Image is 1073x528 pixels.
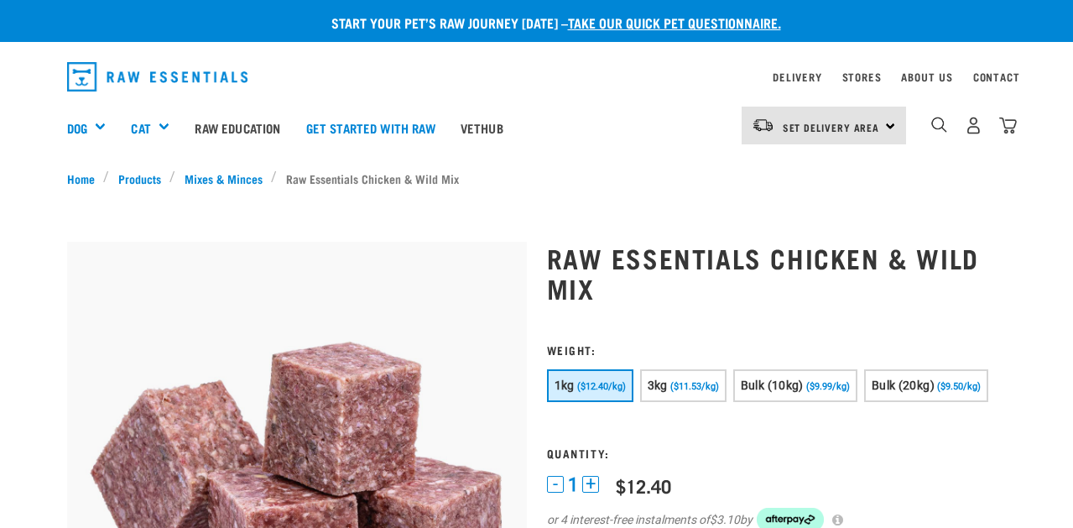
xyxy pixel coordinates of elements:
[131,118,150,138] a: Cat
[547,343,1007,356] h3: Weight:
[547,476,564,493] button: -
[182,94,293,161] a: Raw Education
[547,243,1007,303] h1: Raw Essentials Chicken & Wild Mix
[965,117,982,134] img: user.png
[555,379,575,392] span: 1kg
[872,379,935,392] span: Bulk (20kg)
[773,74,821,80] a: Delivery
[577,381,626,392] span: ($12.40/kg)
[783,124,880,130] span: Set Delivery Area
[931,117,947,133] img: home-icon-1@2x.png
[973,74,1020,80] a: Contact
[547,369,633,402] button: 1kg ($12.40/kg)
[901,74,952,80] a: About Us
[568,476,578,494] span: 1
[175,170,271,187] a: Mixes & Minces
[733,369,857,402] button: Bulk (10kg) ($9.99/kg)
[806,381,850,392] span: ($9.99/kg)
[640,369,727,402] button: 3kg ($11.53/kg)
[999,117,1017,134] img: home-icon@2x.png
[741,379,804,392] span: Bulk (10kg)
[648,379,668,392] span: 3kg
[752,118,774,133] img: van-moving.png
[54,55,1020,98] nav: dropdown navigation
[294,94,448,161] a: Get started with Raw
[582,476,599,493] button: +
[109,170,169,187] a: Products
[670,381,719,392] span: ($11.53/kg)
[448,94,516,161] a: Vethub
[568,18,781,26] a: take our quick pet questionnaire.
[67,62,248,91] img: Raw Essentials Logo
[842,74,882,80] a: Stores
[616,475,671,496] div: $12.40
[547,447,1007,459] h3: Quantity:
[937,381,981,392] span: ($9.50/kg)
[67,170,104,187] a: Home
[864,369,988,402] button: Bulk (20kg) ($9.50/kg)
[67,118,87,138] a: Dog
[67,170,1007,187] nav: breadcrumbs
